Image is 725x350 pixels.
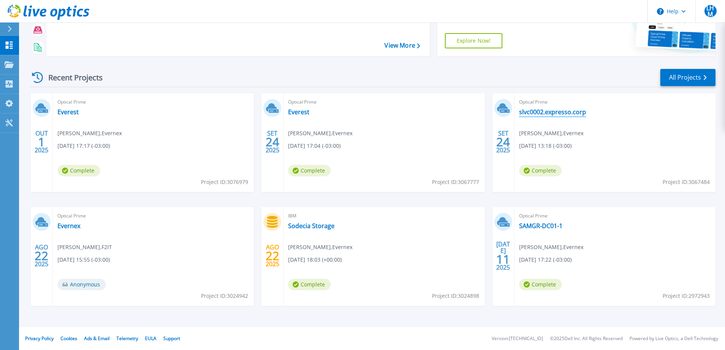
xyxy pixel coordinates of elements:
[519,98,711,106] span: Optical Prime
[496,139,510,145] span: 24
[432,178,479,186] span: Project ID: 3067777
[445,33,503,48] a: Explore Now!
[663,178,710,186] span: Project ID: 3067484
[57,108,79,116] a: Everest
[288,98,480,106] span: Optical Prime
[288,256,342,264] span: [DATE] 18:03 (+00:00)
[288,142,341,150] span: [DATE] 17:04 (-03:00)
[384,42,420,49] a: View More
[660,69,715,86] a: All Projects
[496,128,510,156] div: SET 2025
[663,292,710,300] span: Project ID: 2972943
[57,129,122,137] span: [PERSON_NAME] , Evernex
[35,253,48,259] span: 22
[145,335,156,342] a: EULA
[57,243,112,251] span: [PERSON_NAME] , F2IT
[519,256,572,264] span: [DATE] 17:22 (-03:00)
[492,336,543,341] li: Version: [TECHNICAL_ID]
[519,279,562,290] span: Complete
[288,108,309,116] a: Everest
[288,243,352,251] span: [PERSON_NAME] , Evernex
[57,142,110,150] span: [DATE] 17:17 (-03:00)
[84,335,110,342] a: Ads & Email
[57,165,100,176] span: Complete
[519,142,572,150] span: [DATE] 13:18 (-03:00)
[201,178,248,186] span: Project ID: 3076979
[265,242,280,270] div: AGO 2025
[57,98,249,106] span: Optical Prime
[57,212,249,220] span: Optical Prime
[519,165,562,176] span: Complete
[519,212,711,220] span: Optical Prime
[34,128,49,156] div: OUT 2025
[519,108,586,116] a: slvc0002.expresso.corp
[201,292,248,300] span: Project ID: 3024942
[116,335,138,342] a: Telemetry
[519,222,562,230] a: SAMGR-DC01-1
[550,336,623,341] li: © 2025 Dell Inc. All Rights Reserved
[265,128,280,156] div: SET 2025
[288,165,331,176] span: Complete
[288,279,331,290] span: Complete
[519,129,583,137] span: [PERSON_NAME] , Evernex
[432,292,479,300] span: Project ID: 3024898
[519,243,583,251] span: [PERSON_NAME] , Evernex
[288,212,480,220] span: IBM
[57,256,110,264] span: [DATE] 15:55 (-03:00)
[38,139,45,145] span: 1
[266,139,279,145] span: 24
[29,68,113,87] div: Recent Projects
[704,5,717,17] span: LHM
[266,253,279,259] span: 22
[25,335,54,342] a: Privacy Policy
[288,129,352,137] span: [PERSON_NAME] , Evernex
[57,222,80,230] a: Evernex
[163,335,180,342] a: Support
[57,279,106,290] span: Anonymous
[34,242,49,270] div: AGO 2025
[496,242,510,270] div: [DATE] 2025
[288,222,335,230] a: Sodecia Storage
[496,256,510,262] span: 11
[629,336,718,341] li: Powered by Live Optics, a Dell Technology
[61,335,77,342] a: Cookies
